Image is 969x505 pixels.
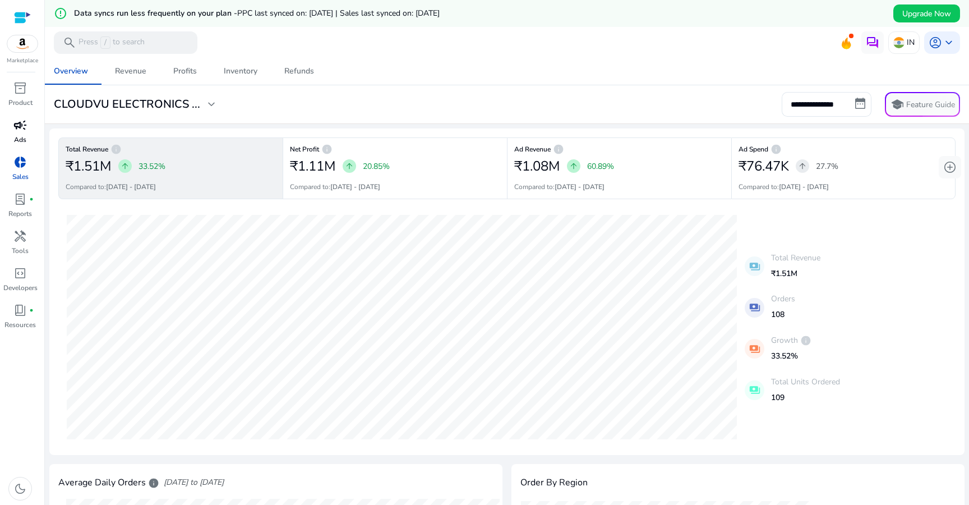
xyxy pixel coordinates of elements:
[345,162,354,171] span: arrow_upward
[321,144,333,155] span: info
[13,81,27,95] span: inventory_2
[148,478,159,489] span: info
[29,308,34,313] span: fiber_manual_record
[771,334,811,346] p: Growth
[290,182,380,192] p: Compared to:
[771,350,811,362] p: 33.52%
[110,144,122,155] span: info
[800,335,811,346] span: info
[553,144,564,155] span: info
[771,376,840,388] p: Total Units Ordered
[74,9,440,19] h5: Data syncs run less frequently on your plan -
[12,246,29,256] p: Tools
[13,482,27,495] span: dark_mode
[739,158,789,175] h2: ₹76.47K
[330,182,380,191] b: [DATE] - [DATE]
[173,67,197,75] div: Profits
[514,148,725,150] h6: Ad Revenue
[745,380,764,400] mat-icon: payments
[816,160,838,172] p: 27.7%
[13,229,27,243] span: handyman
[569,162,578,171] span: arrow_upward
[63,36,76,49] span: search
[139,160,165,172] p: 33.52%
[290,158,336,175] h2: ₹1.11M
[771,252,820,264] p: Total Revenue
[284,67,314,75] div: Refunds
[7,35,38,52] img: amazon.svg
[13,155,27,169] span: donut_small
[771,309,795,320] p: 108
[290,148,500,150] h6: Net Profit
[745,298,764,318] mat-icon: payments
[164,477,224,488] span: [DATE] to [DATE]
[745,256,764,276] mat-icon: payments
[890,98,904,111] span: school
[939,156,961,178] button: add_circle
[929,36,942,49] span: account_circle
[237,8,440,19] span: PPC last synced on: [DATE] | Sales last synced on: [DATE]
[205,98,218,111] span: expand_more
[942,36,956,49] span: keyboard_arrow_down
[514,182,605,192] p: Compared to:
[58,478,159,489] h4: Average Daily Orders
[4,320,36,330] p: Resources
[893,4,960,22] button: Upgrade Now
[13,118,27,132] span: campaign
[8,209,32,219] p: Reports
[121,162,130,171] span: arrow_upward
[771,293,795,305] p: Orders
[13,304,27,317] span: book_4
[893,37,905,48] img: in.svg
[739,148,948,150] h6: Ad Spend
[907,33,915,52] p: IN
[224,67,257,75] div: Inventory
[106,182,156,191] b: [DATE] - [DATE]
[770,144,782,155] span: info
[54,67,88,75] div: Overview
[902,8,951,20] span: Upgrade Now
[8,98,33,108] p: Product
[779,182,829,191] b: [DATE] - [DATE]
[13,192,27,206] span: lab_profile
[100,36,110,49] span: /
[29,197,34,201] span: fiber_manual_record
[520,478,588,488] h4: Order By Region
[798,162,807,171] span: arrow_upward
[363,160,390,172] p: 20.85%
[14,135,26,145] p: Ads
[943,160,957,174] span: add_circle
[115,67,146,75] div: Revenue
[885,92,960,117] button: schoolFeature Guide
[745,339,764,359] mat-icon: payments
[514,158,560,175] h2: ₹1.08M
[54,7,67,20] mat-icon: error_outline
[771,268,820,279] p: ₹1.51M
[79,36,145,49] p: Press to search
[771,392,840,403] p: 109
[587,160,614,172] p: 60.89%
[3,283,38,293] p: Developers
[12,172,29,182] p: Sales
[906,99,955,111] p: Feature Guide
[555,182,605,191] b: [DATE] - [DATE]
[66,158,112,175] h2: ₹1.51M
[13,267,27,280] span: code_blocks
[7,57,38,65] p: Marketplace
[739,182,829,192] p: Compared to:
[66,148,276,150] h6: Total Revenue
[66,182,156,192] p: Compared to:
[54,98,200,111] h3: CLOUDVU ELECTRONICS ...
